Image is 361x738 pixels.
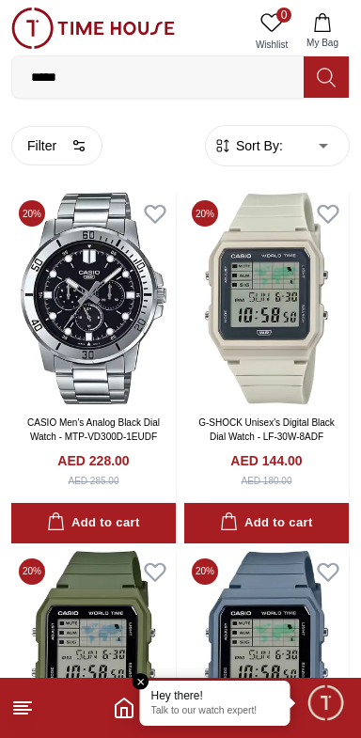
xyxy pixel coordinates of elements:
h4: AED 144.00 [230,451,302,470]
span: 20 % [192,200,218,227]
a: G-SHOCK Unisex's Digital Black Dial Watch - LF-30W-8ADF [198,417,335,442]
a: CASIO Men's Analog Black Dial Watch - MTP-VD300D-1EUDF [27,417,160,442]
span: 0 [276,8,291,23]
em: Close tooltip [133,673,149,690]
p: Talk to our watch expert! [151,705,279,718]
img: CASIO Men's Analog Black Dial Watch - MTP-VD300D-1EUDF [11,193,176,404]
span: 20 % [19,558,45,585]
img: G-SHOCK Unisex's Digital Black Dial Watch - LF-30W-8ADF [184,193,349,404]
div: Chat Widget [306,683,347,724]
span: Sort By: [232,136,283,155]
span: Wishlist [248,38,295,52]
div: AED 285.00 [69,474,119,488]
div: Add to cart [220,512,312,534]
h4: AED 228.00 [57,451,129,470]
a: Home [113,697,135,719]
img: ... [11,8,175,49]
button: Add to cart [184,503,349,543]
span: 20 % [192,558,218,585]
span: 20 % [19,200,45,227]
a: 0Wishlist [248,8,295,55]
button: Add to cart [11,503,176,543]
div: Add to cart [47,512,139,534]
button: Sort By: [213,136,283,155]
span: My Bag [299,36,346,50]
button: Filter [11,126,102,165]
div: AED 180.00 [242,474,292,488]
button: My Bag [295,8,350,55]
div: Hey there! [151,688,279,703]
